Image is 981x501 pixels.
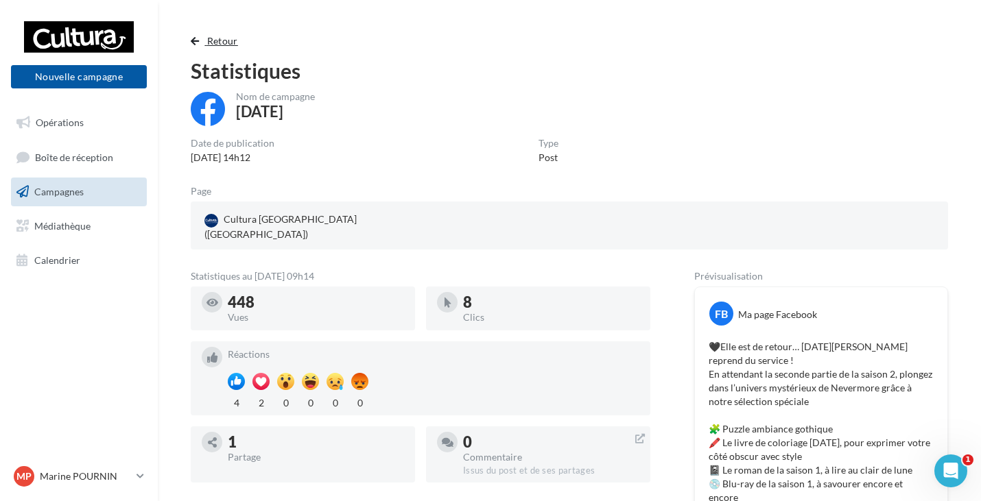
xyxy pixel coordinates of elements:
div: Commentaire [463,452,639,462]
div: Post [539,151,558,164]
span: 1 [962,454,973,465]
div: 0 [351,393,368,410]
a: MP Marine POURNIN [11,463,147,489]
div: 448 [228,295,404,310]
div: Statistiques au [DATE] 09h14 [191,271,650,281]
div: Réactions [228,350,639,359]
button: Retour [191,33,244,49]
button: Nouvelle campagne [11,65,147,88]
a: Cultura [GEOGRAPHIC_DATA] ([GEOGRAPHIC_DATA]) [202,210,447,244]
div: Statistiques [191,60,948,81]
div: Ma page Facebook [738,308,817,321]
div: 0 [277,393,294,410]
div: 0 [327,393,344,410]
div: Type [539,138,558,148]
span: Médiathèque [34,220,91,232]
div: 8 [463,295,639,310]
div: 2 [252,393,270,410]
div: Issus du post et de ses partages [463,465,639,477]
div: Vues [228,313,404,322]
div: Partage [228,452,404,462]
div: [DATE] [236,104,283,119]
div: Page [191,186,222,196]
div: Clics [463,313,639,322]
a: Campagnes [8,178,150,206]
div: 0 [302,393,319,410]
a: Opérations [8,108,150,137]
a: Calendrier [8,246,150,275]
span: Retour [207,35,238,47]
div: 4 [228,393,245,410]
a: Boîte de réception [8,143,150,172]
span: Campagnes [34,186,84,197]
span: Opérations [36,117,84,128]
div: 1 [228,435,404,450]
div: Date de publication [191,138,274,148]
div: [DATE] 14h12 [191,151,274,164]
span: Boîte de réception [35,151,113,162]
div: FB [709,302,733,326]
div: Nom de campagne [236,92,315,101]
span: Calendrier [34,254,80,265]
p: Marine POURNIN [40,469,131,483]
div: 0 [463,435,639,450]
span: MP [16,469,32,483]
iframe: Intercom live chat [934,454,967,487]
a: Médiathèque [8,212,150,241]
div: Prévisualisation [694,271,948,281]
